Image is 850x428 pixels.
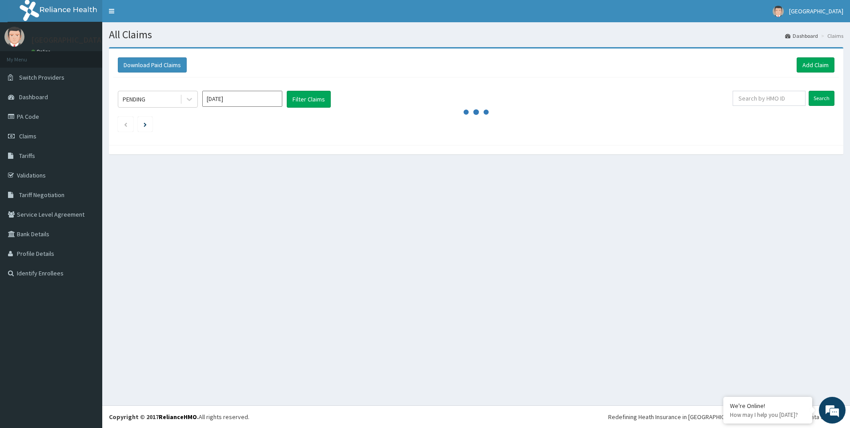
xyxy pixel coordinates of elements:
[31,48,52,55] a: Online
[4,27,24,47] img: User Image
[123,95,145,104] div: PENDING
[118,57,187,73] button: Download Paid Claims
[159,413,197,421] a: RelianceHMO
[19,152,35,160] span: Tariffs
[789,7,843,15] span: [GEOGRAPHIC_DATA]
[463,99,489,125] svg: audio-loading
[19,191,64,199] span: Tariff Negotiation
[109,413,199,421] strong: Copyright © 2017 .
[19,73,64,81] span: Switch Providers
[102,405,850,428] footer: All rights reserved.
[773,6,784,17] img: User Image
[819,32,843,40] li: Claims
[109,29,843,40] h1: All Claims
[287,91,331,108] button: Filter Claims
[730,402,806,410] div: We're Online!
[797,57,834,73] a: Add Claim
[785,32,818,40] a: Dashboard
[19,93,48,101] span: Dashboard
[733,91,806,106] input: Search by HMO ID
[31,36,104,44] p: [GEOGRAPHIC_DATA]
[730,411,806,419] p: How may I help you today?
[19,132,36,140] span: Claims
[809,91,834,106] input: Search
[124,120,128,128] a: Previous page
[202,91,282,107] input: Select Month and Year
[144,120,147,128] a: Next page
[608,412,843,421] div: Redefining Heath Insurance in [GEOGRAPHIC_DATA] using Telemedicine and Data Science!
